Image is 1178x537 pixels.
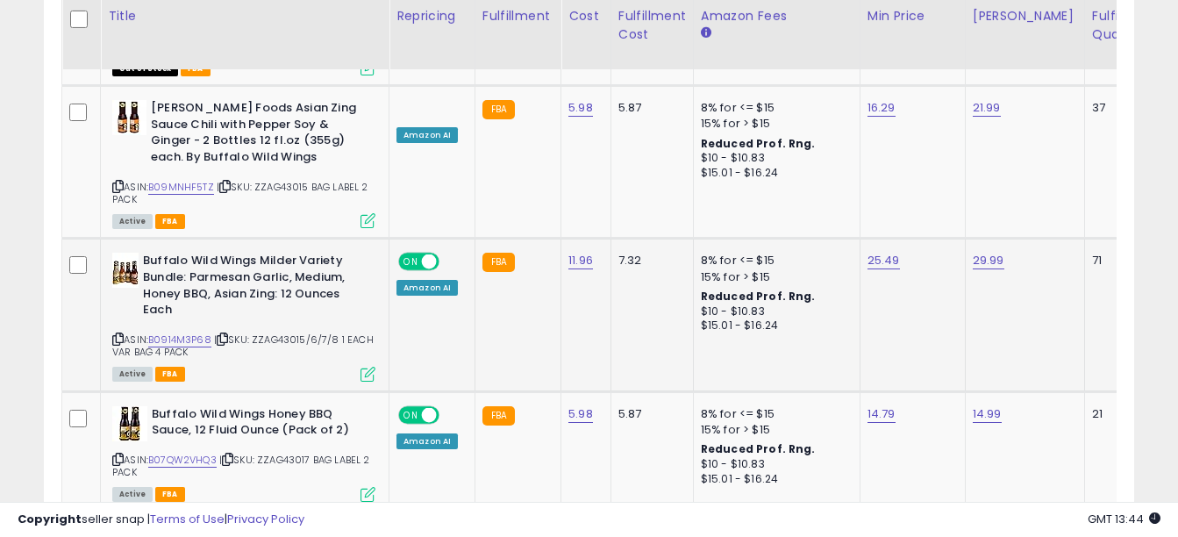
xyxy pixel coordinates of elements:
[396,280,458,296] div: Amazon AI
[143,253,356,322] b: Buffalo Wild Wings Milder Variety Bundle: Parmesan Garlic, Medium, Honey BBQ, Asian Zing: 12 Ounc...
[155,367,185,382] span: FBA
[618,253,680,268] div: 7.32
[973,405,1002,423] a: 14.99
[227,511,304,527] a: Privacy Policy
[701,269,846,285] div: 15% for > $15
[701,25,711,41] small: Amazon Fees.
[867,7,958,25] div: Min Price
[108,7,382,25] div: Title
[148,453,217,468] a: B07QW2VHQ3
[568,99,593,117] a: 5.98
[701,151,846,166] div: $10 - $10.83
[112,253,375,379] div: ASIN:
[482,100,515,119] small: FBA
[867,99,896,117] a: 16.29
[701,253,846,268] div: 8% for <= $15
[701,289,816,304] b: Reduced Prof. Rng.
[618,7,686,44] div: Fulfillment Cost
[867,252,900,269] a: 25.49
[1092,406,1146,422] div: 21
[482,406,515,426] small: FBA
[112,406,375,500] div: ASIN:
[148,333,211,347] a: B0914M3P68
[437,254,465,269] span: OFF
[400,254,422,269] span: ON
[150,511,225,527] a: Terms of Use
[701,441,816,456] b: Reduced Prof. Rng.
[151,100,364,169] b: [PERSON_NAME] Foods Asian Zing Sauce Chili with Pepper Soy & Ginger - 2 Bottles 12 fl.oz (355g) e...
[701,457,846,472] div: $10 - $10.83
[148,180,214,195] a: B09MNHF5TZ
[701,422,846,438] div: 15% for > $15
[701,304,846,319] div: $10 - $10.83
[1092,253,1146,268] div: 71
[112,453,370,479] span: | SKU: ZZAG43017 BAG LABEL 2 PACK
[701,406,846,422] div: 8% for <= $15
[18,512,304,528] div: seller snap | |
[1092,100,1146,116] div: 37
[618,100,680,116] div: 5.87
[112,214,153,229] span: All listings currently available for purchase on Amazon
[396,127,458,143] div: Amazon AI
[112,367,153,382] span: All listings currently available for purchase on Amazon
[482,7,553,25] div: Fulfillment
[400,407,422,422] span: ON
[701,7,853,25] div: Amazon Fees
[112,406,147,441] img: 4188RGETY4L._SL40_.jpg
[867,405,896,423] a: 14.79
[112,333,374,359] span: | SKU: ZZAG43015/6/7/8 1 EACH VAR BAG 4 PACK
[112,100,146,135] img: 41-6bZlD3tL._SL40_.jpg
[112,253,139,288] img: 510jJK4XIYL._SL40_.jpg
[437,407,465,422] span: OFF
[568,7,603,25] div: Cost
[568,405,593,423] a: 5.98
[701,100,846,116] div: 8% for <= $15
[152,406,365,443] b: Buffalo Wild Wings Honey BBQ Sauce, 12 Fluid Ounce (Pack of 2)
[973,99,1001,117] a: 21.99
[155,214,185,229] span: FBA
[1088,511,1160,527] span: 2025-10-8 13:44 GMT
[482,253,515,272] small: FBA
[396,433,458,449] div: Amazon AI
[701,116,846,132] div: 15% for > $15
[112,100,375,226] div: ASIN:
[701,472,846,487] div: $15.01 - $16.24
[18,511,82,527] strong: Copyright
[973,252,1004,269] a: 29.99
[973,7,1077,25] div: [PERSON_NAME]
[112,180,368,206] span: | SKU: ZZAG43015 BAG LABEL 2 PACK
[1092,7,1153,44] div: Fulfillable Quantity
[618,406,680,422] div: 5.87
[701,136,816,151] b: Reduced Prof. Rng.
[701,319,846,333] div: $15.01 - $16.24
[701,166,846,181] div: $15.01 - $16.24
[396,7,468,25] div: Repricing
[568,252,593,269] a: 11.96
